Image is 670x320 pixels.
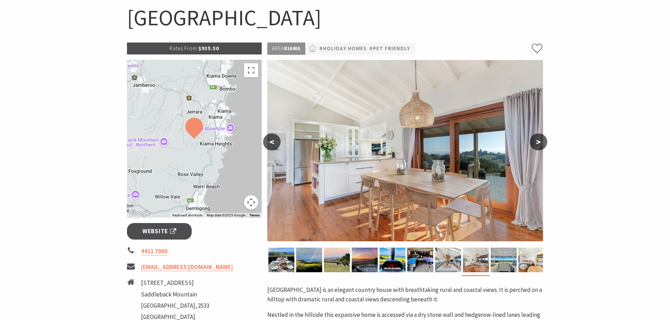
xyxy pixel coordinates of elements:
[491,248,517,272] img: kitchen
[267,60,543,241] img: Dining room and kitchen
[127,4,543,32] h1: [GEOGRAPHIC_DATA]
[267,43,305,55] p: Kiama
[244,195,258,209] button: Map camera controls
[263,133,281,150] button: <
[268,248,294,272] img: lunch with a view
[518,248,544,272] img: main bed
[319,44,367,53] a: #Holiday Homes
[129,209,152,218] a: Open this area in Google Maps (opens a new window)
[249,213,260,217] a: Terms (opens in new tab)
[267,285,543,304] p: [GEOGRAPHIC_DATA] is an elegant country house with breathtaking rural and coastal views. It is pe...
[352,248,378,272] img: The view from the deck at sunrise
[141,290,209,299] li: Saddleback Mountain
[141,278,209,288] li: [STREET_ADDRESS]
[170,45,198,52] span: Rates From:
[141,263,233,271] a: [EMAIL_ADDRESS][DOMAIN_NAME]
[530,133,547,150] button: >
[324,248,350,272] img: cows
[369,44,410,53] a: #Pet Friendly
[463,248,489,272] img: Dining room and kitchen
[127,43,262,54] p: $935.50
[129,209,152,218] img: Google
[142,227,176,236] span: Website
[127,223,192,240] a: Website
[141,247,167,255] a: 4411 7000
[296,248,322,272] img: rainbow view
[407,248,433,272] img: games room
[435,248,461,272] img: lounge
[244,63,258,77] button: Toggle fullscreen view
[272,45,284,52] span: Area
[141,301,209,311] li: [GEOGRAPHIC_DATA], 2533
[172,213,203,218] button: Keyboard shortcuts
[207,213,245,217] span: Map data ©2025 Google
[379,248,406,272] img: pizza oven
